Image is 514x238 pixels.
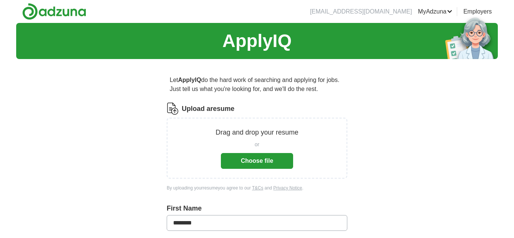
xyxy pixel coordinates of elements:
[273,185,302,191] a: Privacy Notice
[418,7,453,16] a: MyAdzuna
[167,185,347,191] div: By uploading your resume you agree to our and .
[22,3,86,20] img: Adzuna logo
[222,27,292,55] h1: ApplyIQ
[310,7,412,16] li: [EMAIL_ADDRESS][DOMAIN_NAME]
[167,73,347,97] p: Let do the hard work of searching and applying for jobs. Just tell us what you're looking for, an...
[182,104,234,114] label: Upload a resume
[216,127,298,138] p: Drag and drop your resume
[178,77,201,83] strong: ApplyIQ
[252,185,263,191] a: T&Cs
[167,203,347,214] label: First Name
[221,153,293,169] button: Choose file
[167,103,179,115] img: CV Icon
[463,7,492,16] a: Employers
[255,141,259,149] span: or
